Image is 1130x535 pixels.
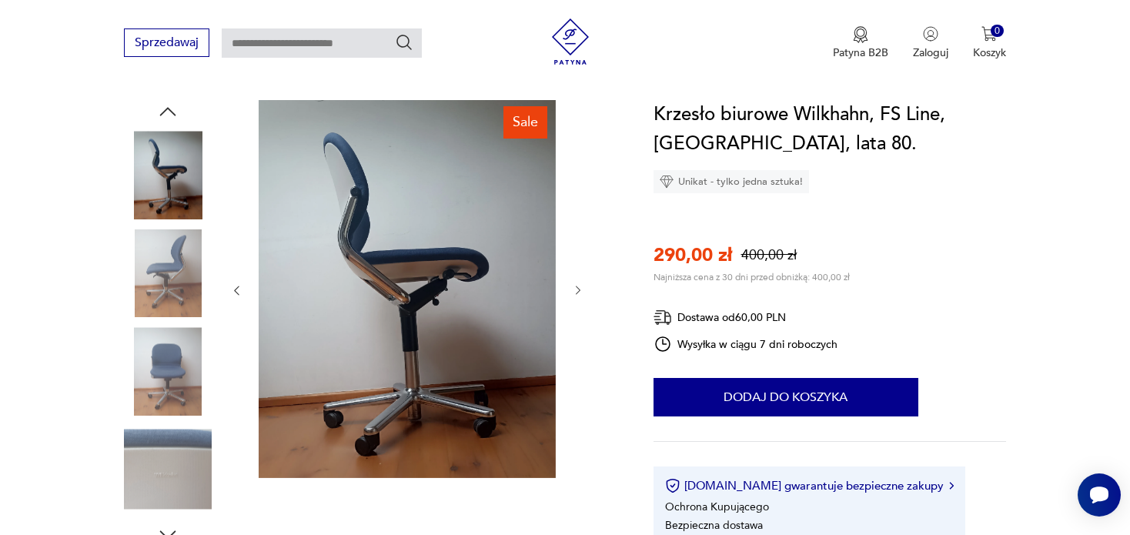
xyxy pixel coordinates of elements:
[665,478,954,493] button: [DOMAIN_NAME] gwarantuje bezpieczne zakupy
[124,327,212,415] img: Zdjęcie produktu Krzesło biurowe Wilkhahn, FS Line, Niemcy, lata 80.
[124,229,212,317] img: Zdjęcie produktu Krzesło biurowe Wilkhahn, FS Line, Niemcy, lata 80.
[124,426,212,513] img: Zdjęcie produktu Krzesło biurowe Wilkhahn, FS Line, Niemcy, lata 80.
[259,100,556,478] img: Zdjęcie produktu Krzesło biurowe Wilkhahn, FS Line, Niemcy, lata 80.
[654,170,809,193] div: Unikat - tylko jedna sztuka!
[654,242,732,268] p: 290,00 zł
[949,482,954,490] img: Ikona strzałki w prawo
[654,335,838,353] div: Wysyłka w ciągu 7 dni roboczych
[395,33,413,52] button: Szukaj
[981,26,997,42] img: Ikona koszyka
[741,246,797,265] p: 400,00 zł
[973,45,1006,60] p: Koszyk
[124,28,209,57] button: Sprzedawaj
[923,26,938,42] img: Ikonka użytkownika
[665,518,763,533] li: Bezpieczna dostawa
[913,45,948,60] p: Zaloguj
[1078,473,1121,517] iframe: Smartsupp widget button
[654,100,1006,159] h1: Krzesło biurowe Wilkhahn, FS Line, [GEOGRAPHIC_DATA], lata 80.
[833,26,888,60] a: Ikona medaluPatyna B2B
[654,308,672,327] img: Ikona dostawy
[913,26,948,60] button: Zaloguj
[853,26,868,43] img: Ikona medalu
[660,175,674,189] img: Ikona diamentu
[654,308,838,327] div: Dostawa od 60,00 PLN
[991,25,1004,38] div: 0
[833,45,888,60] p: Patyna B2B
[124,38,209,49] a: Sprzedawaj
[973,26,1006,60] button: 0Koszyk
[503,106,547,139] div: Sale
[654,271,850,283] p: Najniższa cena z 30 dni przed obniżką: 400,00 zł
[665,478,680,493] img: Ikona certyfikatu
[547,18,593,65] img: Patyna - sklep z meblami i dekoracjami vintage
[665,500,769,514] li: Ochrona Kupującego
[124,131,212,219] img: Zdjęcie produktu Krzesło biurowe Wilkhahn, FS Line, Niemcy, lata 80.
[833,26,888,60] button: Patyna B2B
[654,378,918,416] button: Dodaj do koszyka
